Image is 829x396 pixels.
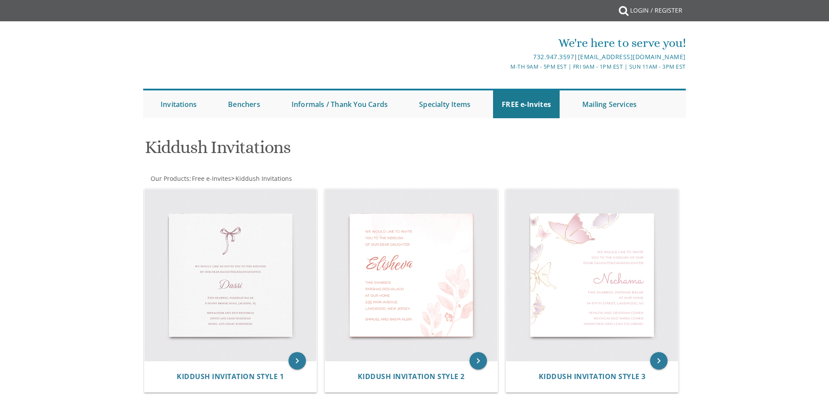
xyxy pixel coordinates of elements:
a: Kiddush Invitation Style 1 [177,373,284,381]
a: Benchers [219,90,269,118]
span: > [231,174,292,183]
a: FREE e-Invites [493,90,560,118]
img: Kiddush Invitation Style 2 [325,189,497,361]
a: Mailing Services [574,90,645,118]
div: : [143,174,415,183]
span: Kiddush Invitation Style 1 [177,372,284,381]
a: Invitations [152,90,205,118]
a: 732.947.3597 [533,53,574,61]
a: Free e-Invites [191,174,231,183]
span: Kiddush Invitation Style 3 [539,372,646,381]
img: Kiddush Invitation Style 1 [144,189,317,361]
div: We're here to serve you! [325,34,686,52]
a: Kiddush Invitations [235,174,292,183]
a: Informals / Thank You Cards [283,90,396,118]
a: [EMAIL_ADDRESS][DOMAIN_NAME] [578,53,686,61]
a: keyboard_arrow_right [470,352,487,369]
h1: Kiddush Invitations [145,138,500,163]
a: Kiddush Invitation Style 3 [539,373,646,381]
div: M-Th 9am - 5pm EST | Fri 9am - 1pm EST | Sun 11am - 3pm EST [325,62,686,71]
span: Kiddush Invitation Style 2 [358,372,465,381]
div: | [325,52,686,62]
span: Kiddush Invitations [235,174,292,183]
span: Free e-Invites [192,174,231,183]
a: Kiddush Invitation Style 2 [358,373,465,381]
a: Our Products [150,174,189,183]
img: Kiddush Invitation Style 3 [506,189,678,361]
a: keyboard_arrow_right [650,352,668,369]
a: Specialty Items [410,90,479,118]
a: keyboard_arrow_right [289,352,306,369]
